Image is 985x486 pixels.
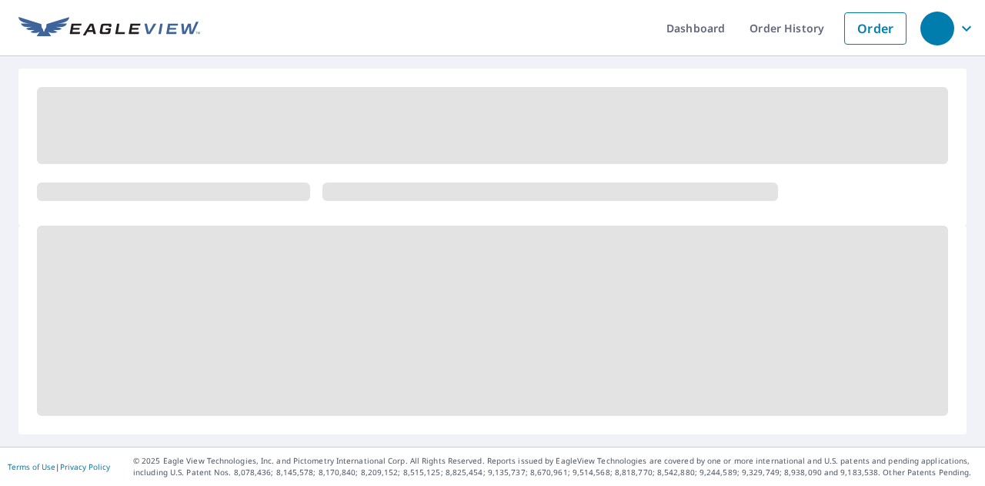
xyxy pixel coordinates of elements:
[8,462,110,471] p: |
[844,12,907,45] a: Order
[8,461,55,472] a: Terms of Use
[133,455,977,478] p: © 2025 Eagle View Technologies, Inc. and Pictometry International Corp. All Rights Reserved. Repo...
[60,461,110,472] a: Privacy Policy
[18,17,200,40] img: EV Logo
